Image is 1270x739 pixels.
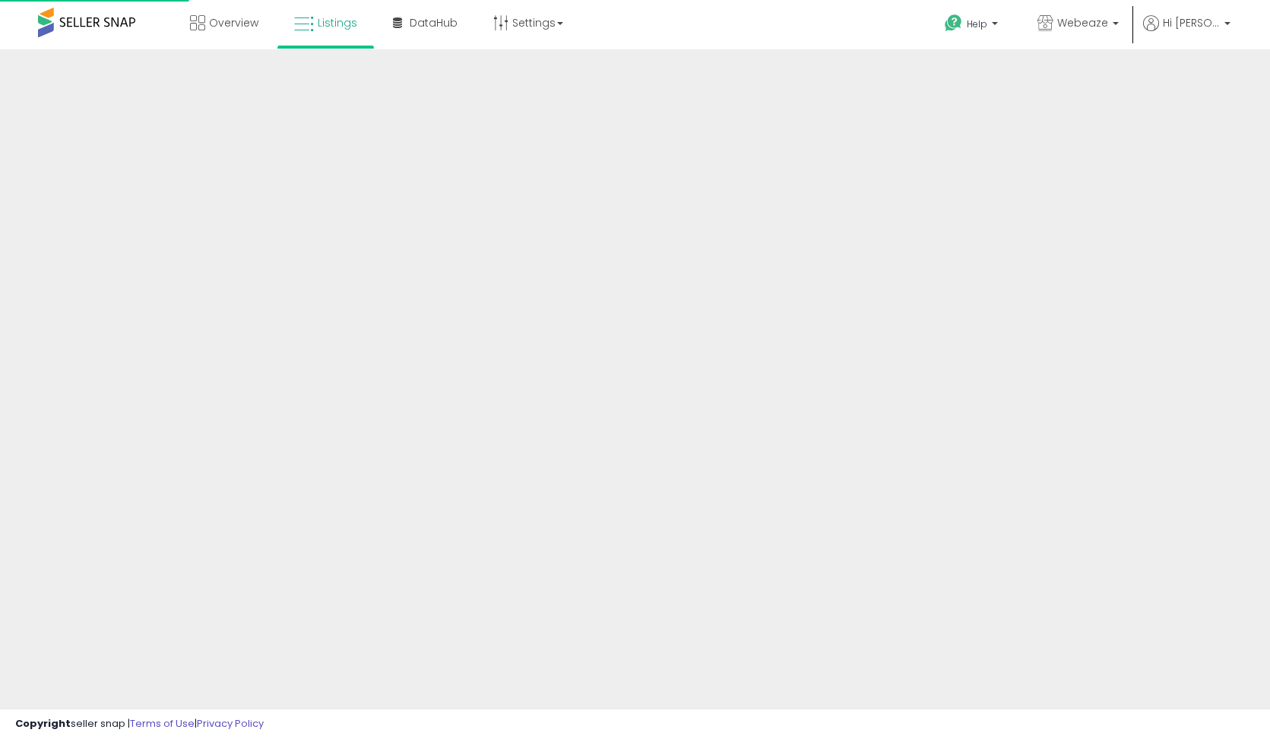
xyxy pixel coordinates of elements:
[967,17,987,30] span: Help
[209,15,258,30] span: Overview
[944,14,963,33] i: Get Help
[318,15,357,30] span: Listings
[1057,15,1108,30] span: Webeaze
[1143,15,1230,49] a: Hi [PERSON_NAME]
[933,2,1013,49] a: Help
[410,15,458,30] span: DataHub
[1163,15,1220,30] span: Hi [PERSON_NAME]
